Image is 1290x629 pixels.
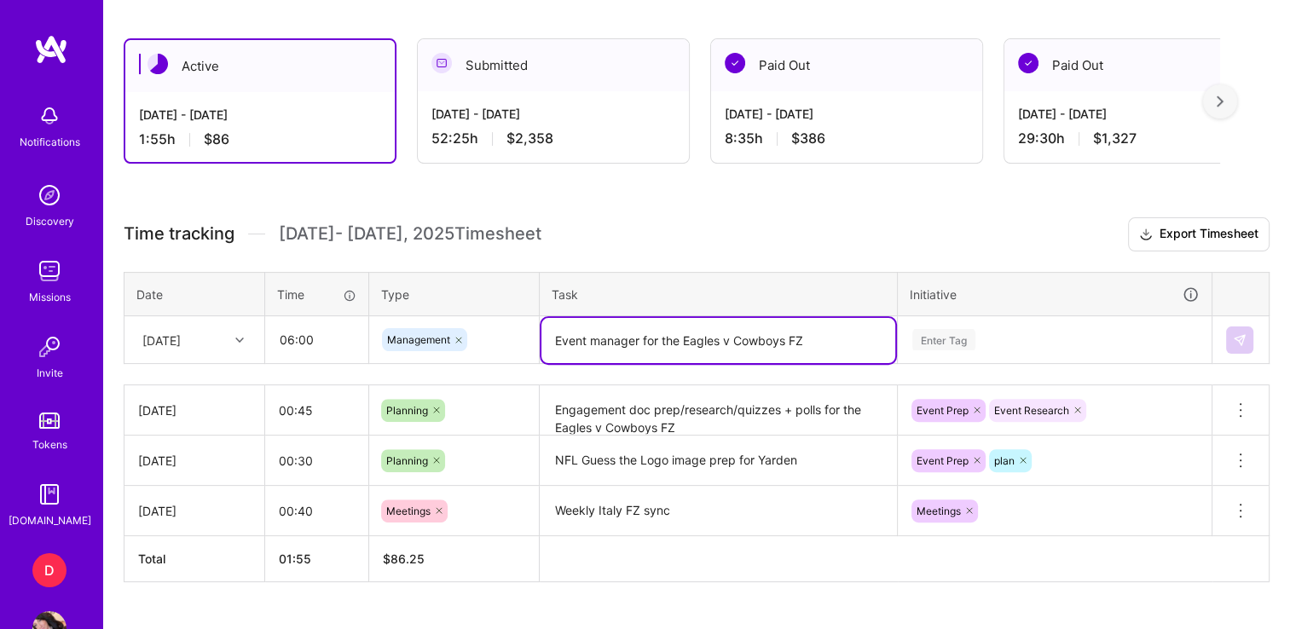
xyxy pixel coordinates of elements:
[383,551,425,566] span: $ 86.25
[26,212,74,230] div: Discovery
[266,317,367,362] input: HH:MM
[1139,226,1153,244] i: icon Download
[34,34,68,65] img: logo
[124,536,265,582] th: Total
[1018,105,1262,123] div: [DATE] - [DATE]
[139,130,381,148] div: 1:55 h
[32,436,67,453] div: Tokens
[124,272,265,316] th: Date
[139,106,381,124] div: [DATE] - [DATE]
[431,130,675,147] div: 52:25 h
[1093,130,1137,147] span: $1,327
[1004,39,1276,91] div: Paid Out
[541,387,895,434] textarea: Engagement doc prep/research/quizzes + polls for the Eagles v Cowboys FZ
[917,404,969,417] span: Event Prep
[32,178,67,212] img: discovery
[725,105,969,123] div: [DATE] - [DATE]
[1217,95,1223,107] img: right
[387,333,450,346] span: Management
[277,286,356,303] div: Time
[138,401,251,419] div: [DATE]
[125,40,395,92] div: Active
[369,272,540,316] th: Type
[725,53,745,73] img: Paid Out
[265,488,368,534] input: HH:MM
[32,477,67,511] img: guide book
[1018,130,1262,147] div: 29:30 h
[431,53,452,73] img: Submitted
[204,130,229,148] span: $86
[142,331,181,349] div: [DATE]
[148,54,168,74] img: Active
[791,130,825,147] span: $386
[506,130,553,147] span: $2,358
[541,488,895,534] textarea: Weekly Italy FZ sync
[917,505,961,517] span: Meetings
[32,553,67,587] div: D
[265,536,369,582] th: 01:55
[711,39,982,91] div: Paid Out
[265,438,368,483] input: HH:MM
[541,437,895,484] textarea: NFL Guess the Logo image prep for Yarden
[9,511,91,529] div: [DOMAIN_NAME]
[418,39,689,91] div: Submitted
[32,99,67,133] img: bell
[1018,53,1038,73] img: Paid Out
[541,318,895,363] textarea: Event manager for the Eagles v Cowboys FZ
[431,105,675,123] div: [DATE] - [DATE]
[138,502,251,520] div: [DATE]
[37,364,63,382] div: Invite
[540,272,898,316] th: Task
[29,288,71,306] div: Missions
[279,223,541,245] span: [DATE] - [DATE] , 2025 Timesheet
[725,130,969,147] div: 8:35 h
[28,553,71,587] a: D
[994,454,1015,467] span: plan
[39,413,60,429] img: tokens
[910,285,1200,304] div: Initiative
[32,254,67,288] img: teamwork
[1128,217,1270,251] button: Export Timesheet
[386,505,431,517] span: Meetings
[912,326,975,353] div: Enter Tag
[235,336,244,344] i: icon Chevron
[265,388,368,433] input: HH:MM
[1233,333,1247,347] img: Submit
[32,330,67,364] img: Invite
[917,454,969,467] span: Event Prep
[994,404,1069,417] span: Event Research
[124,223,234,245] span: Time tracking
[386,454,428,467] span: Planning
[20,133,80,151] div: Notifications
[138,452,251,470] div: [DATE]
[386,404,428,417] span: Planning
